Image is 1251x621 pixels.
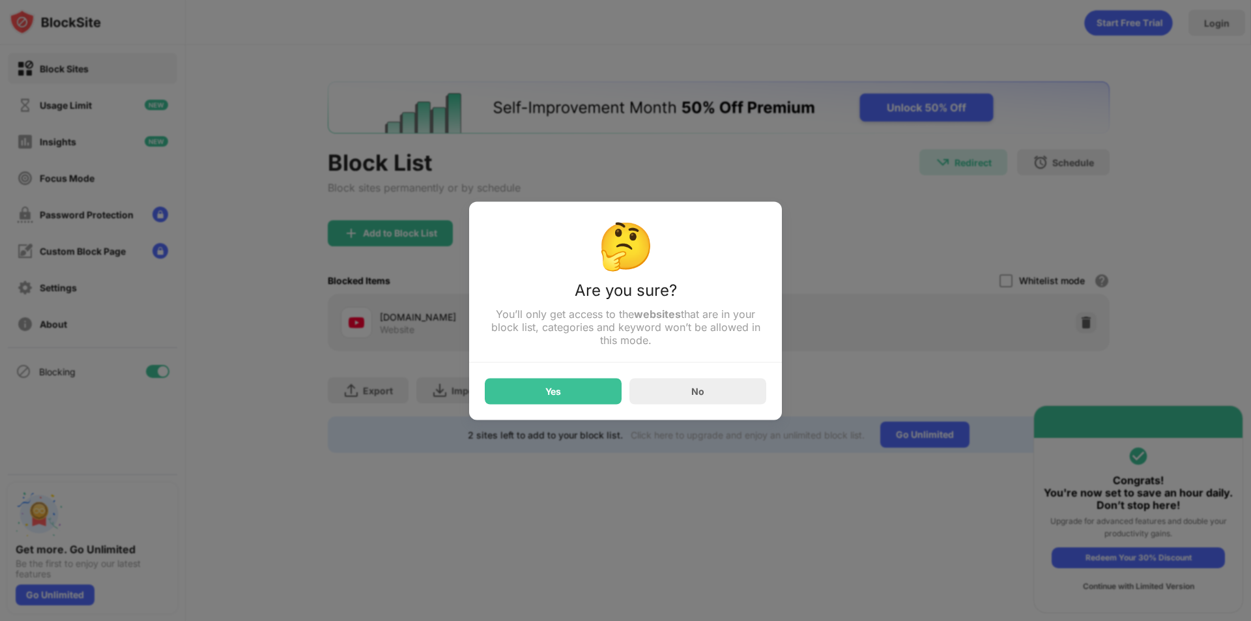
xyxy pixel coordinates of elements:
[634,307,681,320] strong: websites
[545,386,561,396] div: Yes
[691,386,704,397] div: No
[485,307,766,346] div: You’ll only get access to the that are in your block list, categories and keyword won’t be allowe...
[485,217,766,272] div: 🤔
[485,280,766,307] div: Are you sure?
